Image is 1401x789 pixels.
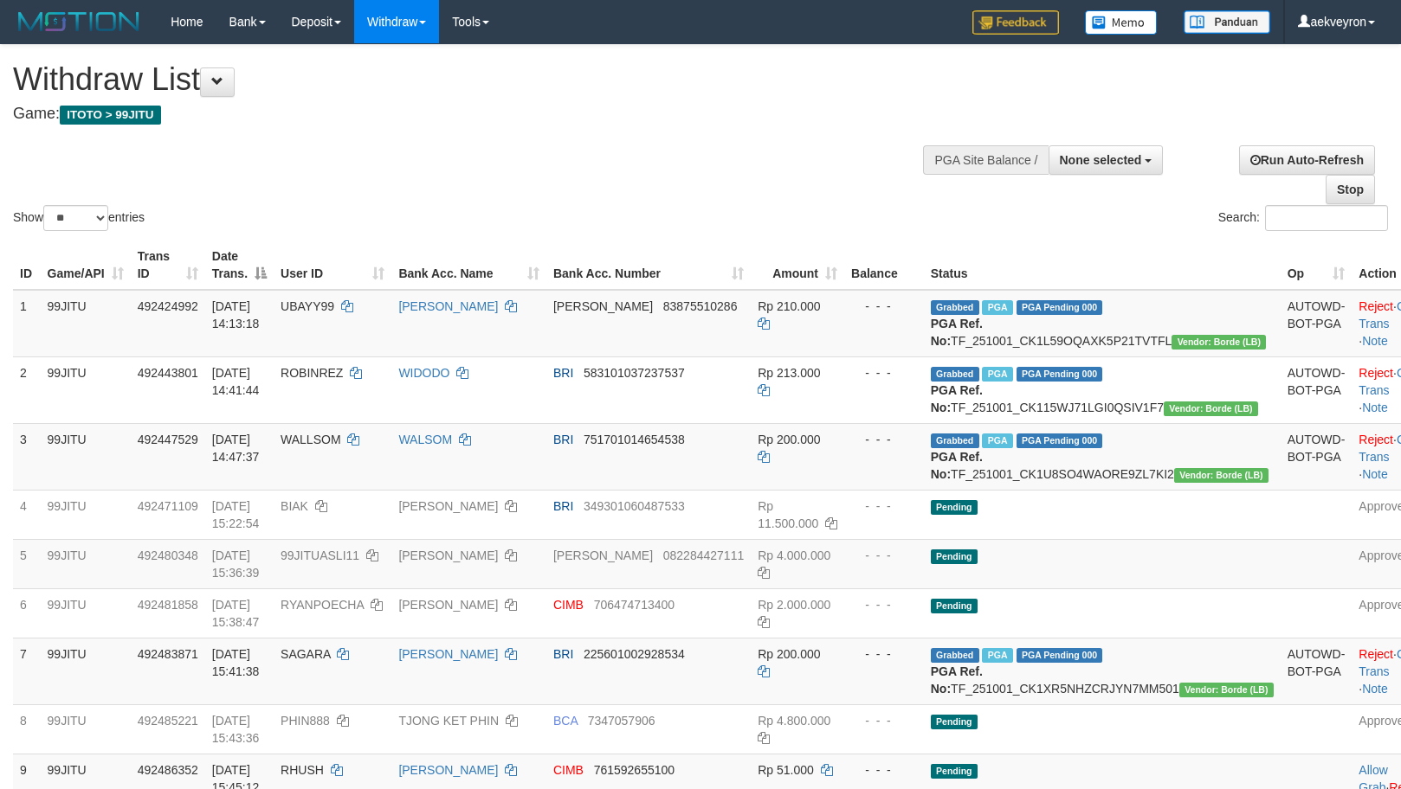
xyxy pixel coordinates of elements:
[212,647,260,678] span: [DATE] 15:41:38
[546,241,751,290] th: Bank Acc. Number: activate to sort column ascending
[1362,401,1388,414] a: Note
[212,499,260,530] span: [DATE] 15:22:54
[1174,468,1269,483] span: Vendor URL: https://dashboard.q2checkout.com/secure
[281,763,324,777] span: RHUSH
[584,433,685,446] span: Copy 751701014654538 to clipboard
[1060,153,1142,167] span: None selected
[584,647,685,661] span: Copy 225601002928534 to clipboard
[1184,10,1270,34] img: panduan.png
[663,548,744,562] span: Copy 082284427111 to clipboard
[851,712,917,729] div: - - -
[13,588,41,638] td: 6
[398,366,449,380] a: WIDODO
[398,548,498,562] a: [PERSON_NAME]
[1017,648,1103,663] span: PGA Pending
[931,383,983,414] b: PGA Ref. No:
[851,497,917,515] div: - - -
[924,290,1281,357] td: TF_251001_CK1L59OQAXK5P21TVTFL
[758,548,830,562] span: Rp 4.000.000
[931,764,978,779] span: Pending
[281,366,343,380] span: ROBINREZ
[1017,300,1103,315] span: PGA Pending
[758,366,820,380] span: Rp 213.000
[138,763,198,777] span: 492486352
[844,241,924,290] th: Balance
[398,763,498,777] a: [PERSON_NAME]
[398,598,498,612] a: [PERSON_NAME]
[60,106,161,125] span: ITOTO > 99JITU
[1085,10,1158,35] img: Button%20Memo.svg
[758,299,820,313] span: Rp 210.000
[851,298,917,315] div: - - -
[553,714,578,728] span: BCA
[931,317,983,348] b: PGA Ref. No:
[13,9,145,35] img: MOTION_logo.png
[982,648,1012,663] span: Marked by aekjaguar
[1359,299,1393,313] a: Reject
[931,367,979,382] span: Grabbed
[212,714,260,745] span: [DATE] 15:43:36
[982,300,1012,315] span: Marked by aekjaguar
[924,423,1281,490] td: TF_251001_CK1U8SO4WAORE9ZL7KI2
[982,433,1012,448] span: Marked by aekjaguar
[851,596,917,613] div: - - -
[758,598,830,612] span: Rp 2.000.000
[274,241,391,290] th: User ID: activate to sort column ascending
[553,598,584,612] span: CIMB
[138,647,198,661] span: 492483871
[584,366,685,380] span: Copy 583101037237537 to clipboard
[758,763,814,777] span: Rp 51.000
[923,145,1048,175] div: PGA Site Balance /
[931,648,979,663] span: Grabbed
[1362,467,1388,481] a: Note
[1017,367,1103,382] span: PGA Pending
[13,539,41,588] td: 5
[931,599,978,613] span: Pending
[931,500,978,515] span: Pending
[972,10,1059,35] img: Feedback.jpg
[41,588,131,638] td: 99JITU
[391,241,546,290] th: Bank Acc. Name: activate to sort column ascending
[851,761,917,779] div: - - -
[931,549,978,564] span: Pending
[13,356,41,423] td: 2
[1281,356,1353,423] td: AUTOWD-BOT-PGA
[1017,433,1103,448] span: PGA Pending
[281,433,341,446] span: WALLSOM
[1362,682,1388,696] a: Note
[41,423,131,490] td: 99JITU
[13,241,41,290] th: ID
[281,299,334,313] span: UBAYY99
[553,299,653,313] span: [PERSON_NAME]
[13,423,41,490] td: 3
[212,598,260,629] span: [DATE] 15:38:47
[1239,145,1375,175] a: Run Auto-Refresh
[138,548,198,562] span: 492480348
[138,714,198,728] span: 492485221
[398,299,498,313] a: [PERSON_NAME]
[281,499,308,513] span: BIAK
[13,704,41,754] td: 8
[1281,638,1353,704] td: AUTOWD-BOT-PGA
[1265,205,1388,231] input: Search:
[851,547,917,564] div: - - -
[553,433,573,446] span: BRI
[41,241,131,290] th: Game/API: activate to sort column ascending
[281,548,359,562] span: 99JITUASLI11
[212,299,260,330] span: [DATE] 14:13:18
[758,499,818,530] span: Rp 11.500.000
[851,645,917,663] div: - - -
[205,241,274,290] th: Date Trans.: activate to sort column descending
[584,499,685,513] span: Copy 349301060487533 to clipboard
[931,450,983,481] b: PGA Ref. No:
[138,499,198,513] span: 492471109
[1281,423,1353,490] td: AUTOWD-BOT-PGA
[758,647,820,661] span: Rp 200.000
[594,598,675,612] span: Copy 706474713400 to clipboard
[1049,145,1164,175] button: None selected
[553,763,584,777] span: CIMB
[138,598,198,612] span: 492481858
[212,433,260,464] span: [DATE] 14:47:37
[281,647,331,661] span: SAGARA
[758,714,830,728] span: Rp 4.800.000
